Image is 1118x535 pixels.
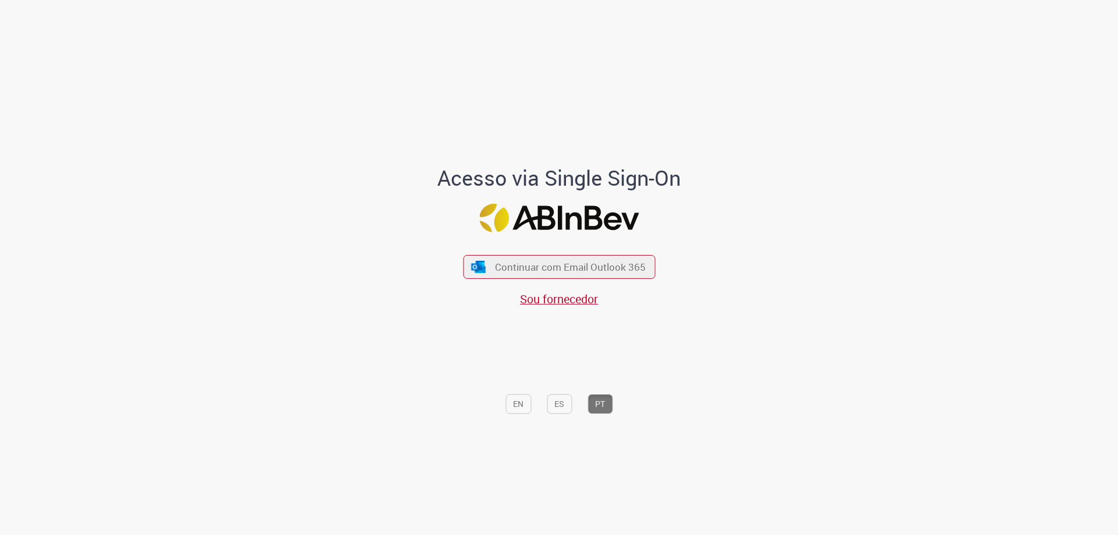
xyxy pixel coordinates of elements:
button: ícone Azure/Microsoft 360 Continuar com Email Outlook 365 [463,255,655,279]
img: ícone Azure/Microsoft 360 [470,261,487,273]
button: EN [505,394,531,414]
span: Continuar com Email Outlook 365 [495,260,646,274]
button: PT [588,394,613,414]
button: ES [547,394,572,414]
img: Logo ABInBev [479,204,639,232]
a: Sou fornecedor [520,291,598,307]
h1: Acesso via Single Sign-On [398,166,721,190]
